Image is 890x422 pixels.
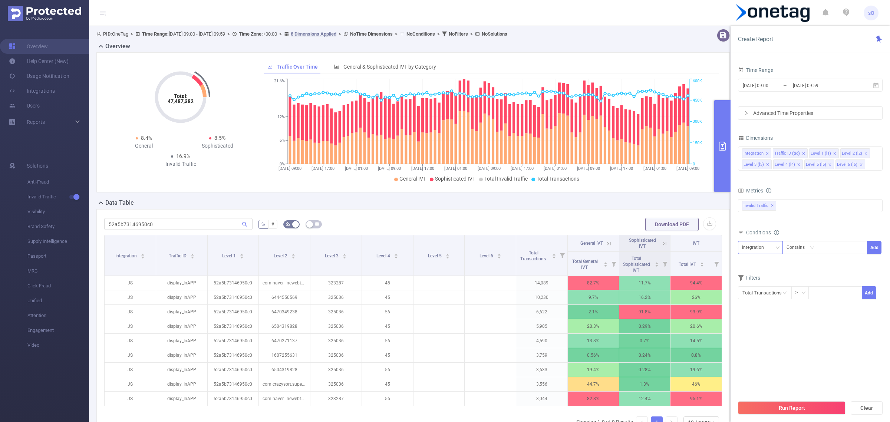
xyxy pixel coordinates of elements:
[103,31,112,37] b: PID:
[742,241,769,254] div: Integration
[393,31,400,37] span: >
[801,291,806,296] i: icon: down
[828,163,832,167] i: icon: close
[208,363,259,377] p: 52a5b73146950c0
[310,363,362,377] p: 325036
[107,142,181,150] div: General
[840,148,870,158] li: Level 2 (l2)
[259,334,310,348] p: 6470271137
[156,319,207,333] p: display_InAPP
[670,319,722,333] p: 20.6%
[222,253,237,258] span: Level 1
[804,159,834,169] li: Level 5 (l5)
[619,392,670,406] p: 12.4%
[537,176,579,182] span: Total Transactions
[259,348,310,362] p: 1607255631
[259,305,310,319] p: 6470349238
[742,201,776,211] span: Invalid Traffic
[655,261,659,263] i: icon: caret-up
[670,377,722,391] p: 46%
[156,348,207,362] p: display_InAPP
[482,31,507,37] b: No Solutions
[552,253,556,257] div: Sort
[9,69,69,83] a: Usage Notification
[259,319,310,333] p: 6504319828
[643,166,666,171] tspan: [DATE] 01:00
[190,253,195,257] div: Sort
[291,255,295,258] i: icon: caret-down
[655,264,659,266] i: icon: caret-down
[619,377,670,391] p: 1.3%
[27,338,89,353] span: Video
[156,305,207,319] p: display_InAPP
[742,80,802,90] input: Start date
[693,98,702,103] tspan: 450K
[623,256,650,273] span: Total Sophisticated IVT
[239,31,263,37] b: Time Zone:
[280,138,285,143] tspan: 6%
[619,305,670,319] p: 91.8%
[105,363,156,377] p: JS
[693,119,702,124] tspan: 300K
[156,334,207,348] p: display_InAPP
[645,218,699,231] button: Download PDF
[315,222,319,226] i: icon: table
[516,305,567,319] p: 6,622
[96,31,507,37] span: OneTag [DATE] 09:00 - [DATE] 09:59 +00:00
[240,255,244,258] i: icon: caret-down
[738,36,773,43] span: Create Report
[811,149,831,158] div: Level 1 (l1)
[27,158,48,173] span: Solutions
[742,148,771,158] li: Integration
[190,255,194,258] i: icon: caret-down
[27,278,89,293] span: Click Fraud
[27,219,89,234] span: Brand Safety
[742,159,772,169] li: Level 3 (l3)
[9,83,55,98] a: Integrations
[240,253,244,257] div: Sort
[773,159,803,169] li: Level 4 (l4)
[208,348,259,362] p: 52a5b73146950c0
[484,176,528,182] span: Total Invalid Traffic
[345,166,367,171] tspan: [DATE] 01:00
[362,305,413,319] p: 56
[619,363,670,377] p: 0.28%
[156,290,207,304] p: display_InAPP
[394,253,398,257] div: Sort
[105,198,134,207] h2: Data Table
[787,241,810,254] div: Contains
[693,141,702,145] tspan: 150K
[208,276,259,290] p: 52a5b73146950c0
[629,238,656,249] span: Sophisticated IVT
[378,166,401,171] tspan: [DATE] 09:00
[867,241,881,254] button: Add
[603,261,608,266] div: Sort
[568,276,619,290] p: 82.7%
[744,160,764,169] div: Level 3 (l3)
[795,287,803,299] div: ≥
[208,392,259,406] p: 52a5b73146950c0
[9,98,40,113] a: Users
[27,115,45,129] a: Reports
[105,377,156,391] p: JS
[208,377,259,391] p: 52a5b73146950c0
[225,31,232,37] span: >
[610,166,633,171] tspan: [DATE] 17:00
[9,39,48,54] a: Overview
[670,363,722,377] p: 19.6%
[619,319,670,333] p: 0.29%
[568,377,619,391] p: 44.7%
[445,253,450,257] div: Sort
[693,162,695,167] tspan: 0
[259,363,310,377] p: 6504319828
[774,149,800,158] div: Traffic ID (tid)
[362,334,413,348] p: 56
[144,160,217,168] div: Invalid Traffic
[738,275,760,281] span: Filters
[291,253,296,257] div: Sort
[141,253,145,257] div: Sort
[676,166,699,171] tspan: [DATE] 09:00
[8,6,81,21] img: Protected Media
[311,166,334,171] tspan: [DATE] 17:00
[105,392,156,406] p: JS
